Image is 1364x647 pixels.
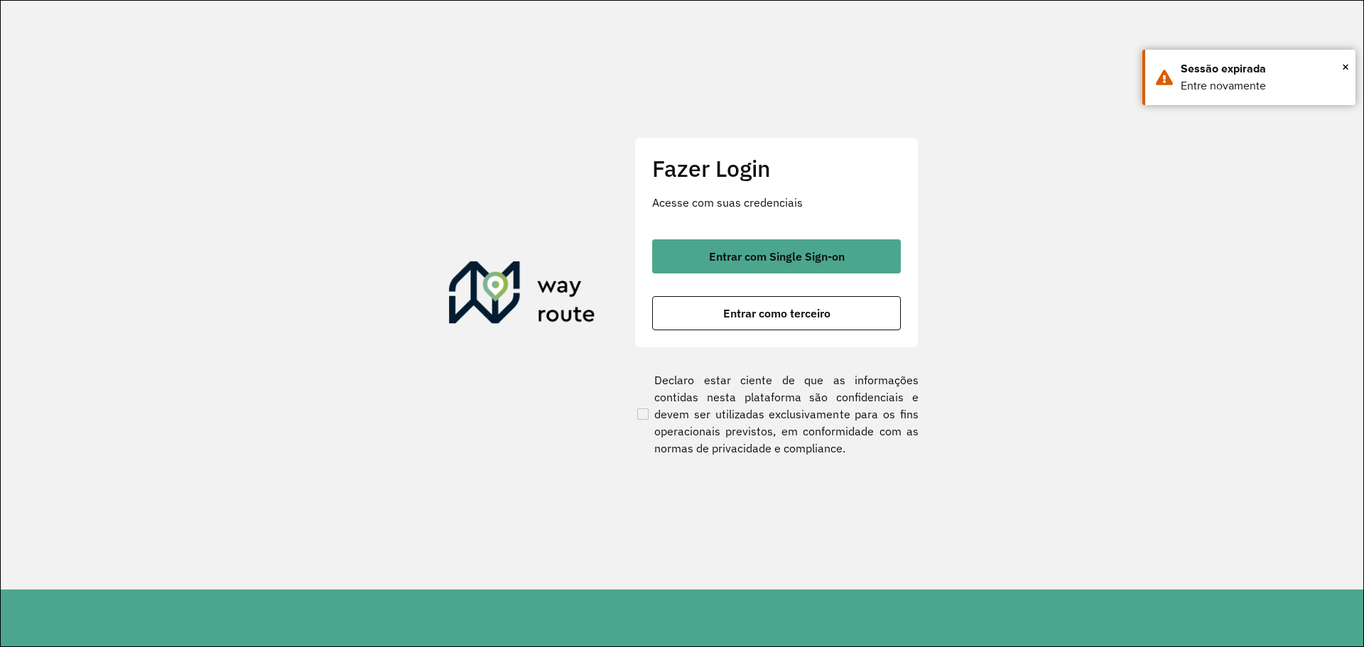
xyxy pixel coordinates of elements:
p: Acesse com suas credenciais [652,194,901,211]
div: Entre novamente [1181,77,1345,94]
button: button [652,239,901,273]
h2: Fazer Login [652,155,901,182]
img: Roteirizador AmbevTech [449,261,595,330]
span: Entrar com Single Sign-on [709,251,845,262]
label: Declaro estar ciente de que as informações contidas nesta plataforma são confidenciais e devem se... [634,371,919,457]
button: button [652,296,901,330]
div: Sessão expirada [1181,60,1345,77]
span: Entrar como terceiro [723,308,830,319]
span: × [1342,56,1349,77]
button: Close [1342,56,1349,77]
